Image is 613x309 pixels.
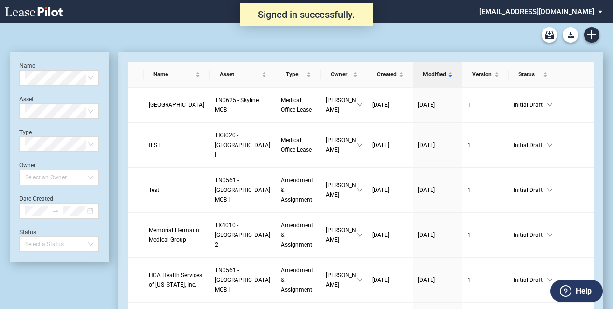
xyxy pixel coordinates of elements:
span: 1 [467,187,471,193]
a: Medical Office Lease [281,135,316,155]
label: Help [576,285,592,297]
span: Memorial Hermann Medical Group [149,227,199,243]
span: down [357,232,362,238]
a: 1 [467,140,504,150]
a: Archive [542,27,557,43]
a: 1 [467,185,504,195]
th: Modified [413,62,462,88]
a: tEST [149,140,205,150]
th: Version [462,62,509,88]
span: down [547,187,553,193]
span: TN0561 - Summit Medical Center MOB I [215,267,270,293]
span: [DATE] [372,102,389,108]
a: [DATE] [372,185,408,195]
a: [DATE] [372,230,408,240]
a: Amendment & Assignment [281,221,316,250]
span: Owner [331,70,351,79]
span: Asset [220,70,260,79]
div: Signed in successfully. [240,3,373,26]
a: [GEOGRAPHIC_DATA] [149,100,205,110]
a: Create new document [584,27,599,43]
th: Owner [321,62,367,88]
span: [PERSON_NAME] [326,180,357,200]
a: TX4010 - [GEOGRAPHIC_DATA] 2 [215,221,271,250]
span: down [357,102,362,108]
label: Type [19,129,32,136]
span: Initial Draft [514,230,547,240]
span: HCA Health Services of Tennessee, Inc. [149,272,202,288]
span: Type [286,70,305,79]
span: [PERSON_NAME] [326,270,357,290]
th: Status [509,62,557,88]
label: Status [19,229,36,235]
button: Help [550,280,603,302]
a: 1 [467,275,504,285]
span: down [547,277,553,283]
a: [DATE] [372,100,408,110]
span: [DATE] [372,142,389,148]
span: down [357,142,362,148]
a: Amendment & Assignment [281,265,316,294]
span: Version [472,70,492,79]
th: Created [367,62,413,88]
span: tEST [149,142,161,148]
a: [DATE] [418,185,458,195]
span: Initial Draft [514,100,547,110]
span: Medical Office Lease [281,137,312,153]
a: [DATE] [418,275,458,285]
a: HCA Health Services of [US_STATE], Inc. [149,270,205,290]
span: [DATE] [372,187,389,193]
a: TN0561 - [GEOGRAPHIC_DATA] MOB I [215,176,271,205]
span: down [547,142,553,148]
span: [DATE] [372,232,389,238]
span: Initial Draft [514,185,547,195]
th: Name [144,62,210,88]
span: Name [153,70,194,79]
span: down [547,102,553,108]
label: Name [19,62,35,69]
span: TN0625 - Skyline MOB [215,97,259,113]
th: Asset [210,62,276,88]
span: Amendment & Assignment [281,267,313,293]
span: TX3020 - Centennial Medical Pavilion I [215,132,270,158]
label: Date Created [19,195,53,202]
span: Status [518,70,541,79]
a: [DATE] [418,100,458,110]
span: [DATE] [418,232,435,238]
span: Initial Draft [514,140,547,150]
span: down [357,187,362,193]
span: Created [377,70,397,79]
a: TN0625 - Skyline MOB [215,95,271,115]
span: Medical Office Lease [281,97,312,113]
span: [DATE] [418,277,435,283]
button: Download Blank Form [563,27,578,43]
span: Test [149,187,159,193]
a: 1 [467,230,504,240]
span: 1 [467,232,471,238]
span: Initial Draft [514,275,547,285]
a: [DATE] [418,230,458,240]
label: Owner [19,162,36,169]
span: [PERSON_NAME] [326,135,357,155]
span: TX4010 - Southwest Plaza 2 [215,222,270,248]
span: Amendment & Assignment [281,222,313,248]
th: Type [276,62,321,88]
span: [DATE] [418,102,435,108]
a: [DATE] [372,140,408,150]
span: Modified [423,70,446,79]
span: TN0561 - Summit Medical Center MOB I [215,177,270,203]
span: down [547,232,553,238]
span: [PERSON_NAME] [326,95,357,115]
a: TN0561 - [GEOGRAPHIC_DATA] MOB I [215,265,271,294]
span: swap-right [52,207,59,214]
span: down [357,277,362,283]
a: [DATE] [372,275,408,285]
span: [DATE] [418,187,435,193]
label: Asset [19,96,34,103]
a: TX3020 - [GEOGRAPHIC_DATA] I [215,131,271,160]
a: [DATE] [418,140,458,150]
span: Belmont University [149,102,204,108]
a: Amendment & Assignment [281,176,316,205]
a: Test [149,185,205,195]
span: 1 [467,102,471,108]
